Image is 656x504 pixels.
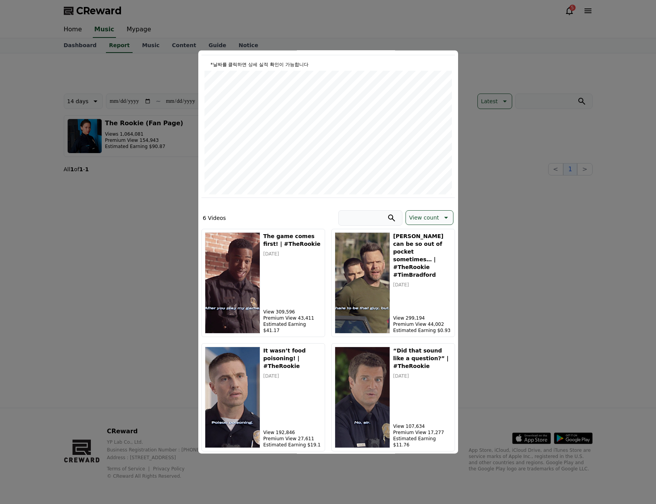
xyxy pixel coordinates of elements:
[263,373,321,379] p: [DATE]
[331,229,455,337] button: Tim can be so out of pocket sometimes… | #TheRookie #TimBradford [PERSON_NAME] can be so out of p...
[201,229,325,337] button: The game comes first! | #TheRookie The game comes first! | #TheRookie [DATE] View 309,596 Premium...
[409,212,439,223] p: View count
[393,423,451,429] p: View 107,634
[263,436,321,442] p: Premium View 27,611
[51,245,100,264] a: Messages
[263,309,321,315] p: View 309,596
[393,347,451,370] h5: “Did that sound like a question?” | #TheRookie
[2,245,51,264] a: Home
[393,315,451,321] p: View 299,194
[406,210,453,225] button: View count
[198,50,458,453] div: modal
[393,321,451,327] p: Premium View 44,002
[100,245,148,264] a: Settings
[205,347,261,448] img: It wasn’t food poisoning! | #TheRookie
[335,232,390,334] img: Tim can be so out of pocket sometimes… | #TheRookie #TimBradford
[20,257,33,263] span: Home
[205,232,261,334] img: The game comes first! | #TheRookie
[335,347,390,448] img: “Did that sound like a question?” | #TheRookie
[393,436,451,448] p: Estimated Earning $11.76
[263,232,321,248] h5: The game comes first! | #TheRookie
[201,343,325,451] button: It wasn’t food poisoning! | #TheRookie It wasn’t food poisoning! | #TheRookie [DATE] View 192,846...
[204,61,452,68] p: *날짜를 클릭하면 상세 실적 확인이 가능합니다
[263,442,321,448] p: Estimated Earning $19.1
[393,282,451,288] p: [DATE]
[64,257,87,263] span: Messages
[263,347,321,370] h5: It wasn’t food poisoning! | #TheRookie
[263,429,321,436] p: View 192,846
[263,315,321,321] p: Premium View 43,411
[393,327,451,334] p: Estimated Earning $0.93
[263,321,321,334] p: Estimated Earning $41.17
[393,232,451,279] h5: [PERSON_NAME] can be so out of pocket sometimes… | #TheRookie #TimBradford
[393,373,451,379] p: [DATE]
[393,429,451,436] p: Premium View 17,277
[114,257,133,263] span: Settings
[203,214,226,222] p: 6 Videos
[331,343,455,451] button: “Did that sound like a question?” | #TheRookie “Did that sound like a question?” | #TheRookie [DA...
[263,251,321,257] p: [DATE]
